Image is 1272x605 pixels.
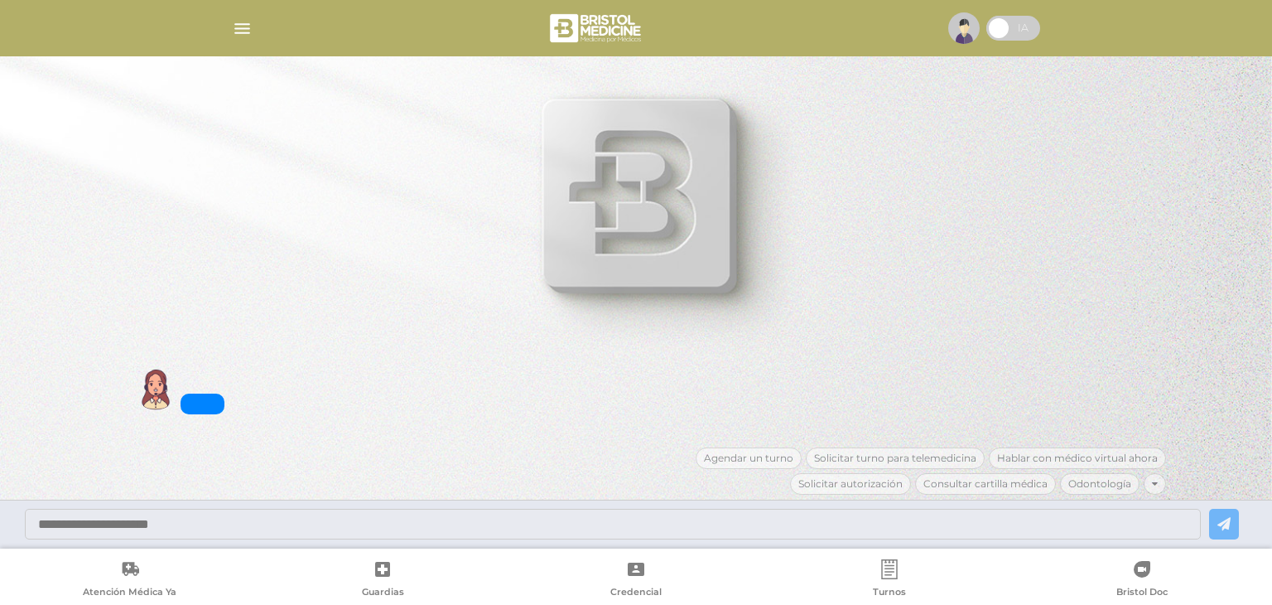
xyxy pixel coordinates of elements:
[3,559,257,602] a: Atención Médica Ya
[547,8,646,48] img: bristol-medicine-blanco.png
[257,559,510,602] a: Guardias
[763,559,1016,602] a: Turnos
[610,586,662,601] span: Credencial
[509,559,763,602] a: Credencial
[232,18,253,39] img: Cober_menu-lines-white.svg
[135,369,176,410] img: Cober IA
[873,586,906,601] span: Turnos
[1015,559,1269,602] a: Bristol Doc
[362,586,404,601] span: Guardias
[948,12,980,44] img: profile-placeholder.svg
[83,586,176,601] span: Atención Médica Ya
[1116,586,1168,601] span: Bristol Doc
